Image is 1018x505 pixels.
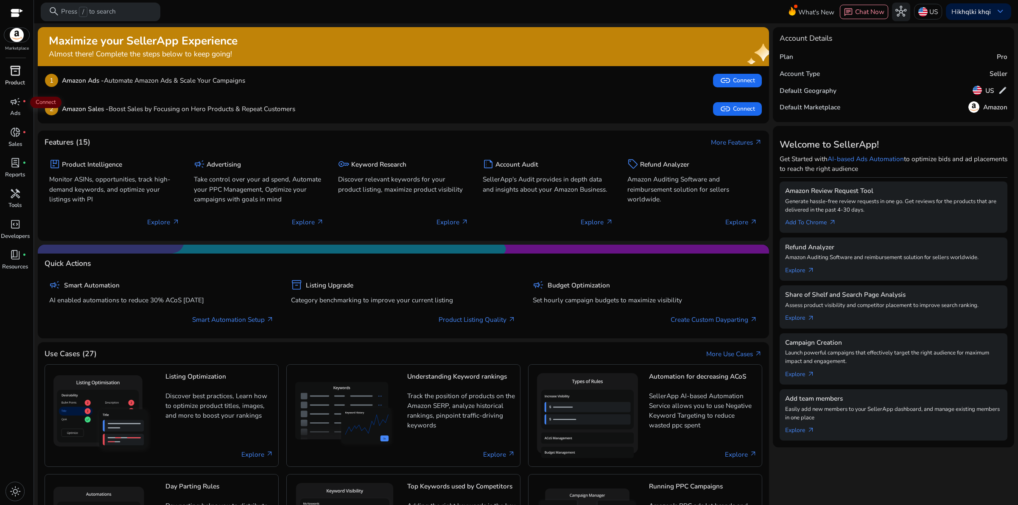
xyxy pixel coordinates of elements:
span: arrow_outward [750,316,758,324]
a: Explorearrow_outward [785,422,822,435]
span: campaign [194,159,205,170]
span: edit [998,86,1007,95]
img: us.svg [918,7,928,17]
span: Chat Now [855,7,884,16]
span: code_blocks [10,219,21,230]
button: hub [892,3,911,21]
h5: Amazon [983,103,1007,111]
span: arrow_outward [829,219,836,226]
a: More Featuresarrow_outward [711,137,762,147]
p: Explore [292,217,324,227]
h5: Listing Optimization [165,373,274,388]
p: Generate hassle-free review requests in one go. Get reviews for the products that are delivered i... [785,198,1002,215]
h5: Keyword Research [351,161,406,168]
span: inventory_2 [291,279,302,290]
a: Explore [483,449,515,459]
p: Assess product visibility and competitor placement to improve search ranking. [785,301,1002,310]
span: key [338,159,349,170]
p: Automate Amazon Ads & Scale Your Campaigns [62,75,245,85]
span: link [720,75,731,86]
h5: Top Keywords used by Competitors [407,483,515,497]
h5: Understanding Keyword rankings [407,373,515,388]
span: arrow_outward [316,218,324,226]
h5: Automation for decreasing ACoS [649,373,757,388]
span: arrow_outward [606,218,613,226]
span: arrow_outward [755,139,762,146]
span: search [48,6,59,17]
span: campaign [533,279,544,290]
span: Connect [720,75,755,86]
span: handyman [10,188,21,199]
p: Boost Sales by Focusing on Hero Products & Repeat Customers [62,104,295,114]
span: arrow_outward [508,450,515,458]
a: Explorearrow_outward [785,310,822,323]
span: arrow_outward [750,450,757,458]
a: More Use Casesarrow_outward [706,349,762,359]
h5: Pro [997,53,1007,61]
p: SellerApp's Audit provides in depth data and insights about your Amazon Business. [483,174,613,194]
button: chatChat Now [840,5,888,19]
h5: Product Intelligence [62,161,122,168]
span: arrow_outward [755,350,762,358]
a: Product Listing Quality [439,315,516,324]
span: sell [627,159,638,170]
h5: Smart Automation [64,282,120,289]
p: Resources [2,263,28,271]
b: khqlki khqi [958,7,991,16]
span: keyboard_arrow_down [995,6,1006,17]
h4: Features (15) [45,138,90,147]
span: package [49,159,60,170]
span: fiber_manual_record [22,161,26,165]
span: arrow_outward [750,218,758,226]
span: / [79,7,87,17]
span: fiber_manual_record [22,253,26,257]
p: Discover relevant keywords for your product listing, maximize product visibility [338,174,469,194]
h5: Add team members [785,395,1002,402]
h5: Day Parting Rules [165,483,274,497]
p: Get Started with to optimize bids and ad placements to reach the right audience [780,154,1007,173]
a: Explorearrow_outward [785,262,822,275]
span: arrow_outward [807,267,815,274]
span: lab_profile [10,157,21,168]
span: fiber_manual_record [22,131,26,134]
p: 1 [45,74,58,87]
img: Understanding Keyword rankings [291,378,400,453]
span: campaign [49,279,60,290]
span: hub [895,6,906,17]
p: Take control over your ad spend, Automate your PPC Management, Optimize your campaigns with goals... [194,174,324,204]
h5: Refund Analyzer [640,161,689,168]
p: Easily add new members to your SellerApp dashboard, and manage existing members in one place [785,405,1002,422]
img: us.svg [973,86,982,95]
img: Automation for decreasing ACoS [533,369,641,462]
span: fiber_manual_record [22,100,26,103]
h5: Advertising [207,161,241,168]
img: amazon.svg [4,28,30,42]
h4: Use Cases (27) [45,349,97,358]
p: Explore [725,217,758,227]
span: inventory_2 [10,65,21,76]
p: Amazon Auditing Software and reimbursement solution for sellers worldwide. [627,174,758,204]
p: SellerApp AI-based Automation Service allows you to use Negative Keyword Targeting to reduce wast... [649,391,757,430]
span: arrow_outward [266,316,274,324]
b: Amazon Ads - [62,76,104,85]
h5: Amazon Review Request Tool [785,187,1002,195]
span: arrow_outward [807,371,815,378]
span: arrow_outward [508,316,516,324]
a: Explore [725,449,757,459]
h3: Welcome to SellerApp! [780,139,1007,150]
button: linkConnect [713,74,761,87]
span: Connect [720,103,755,114]
span: book_4 [10,249,21,260]
span: What's New [798,5,834,20]
p: Discover best practices, Learn how to optimize product titles, images, and more to boost your ran... [165,391,274,427]
span: arrow_outward [266,450,274,458]
span: chat [844,8,853,17]
p: Amazon Auditing Software and reimbursement solution for sellers worldwide. [785,254,1002,262]
a: AI-based Ads Automation [828,154,904,163]
h5: Share of Shelf and Search Page Analysis [785,291,1002,299]
h5: Default Geography [780,87,836,95]
img: Listing Optimization [50,371,158,460]
p: Product [5,79,25,87]
a: Smart Automation Setup [192,315,274,324]
button: linkConnect [713,102,761,116]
